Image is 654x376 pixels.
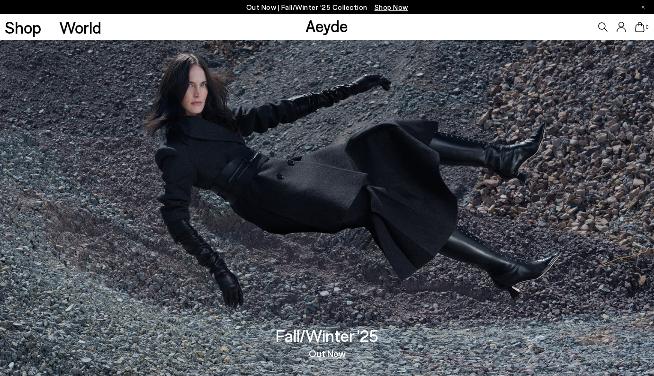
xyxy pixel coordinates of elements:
[276,327,378,344] h3: Fall/Winter '25
[305,16,348,36] a: Aeyde
[246,1,408,13] p: Out Now | Fall/Winter ‘25 Collection
[635,22,645,32] a: 0
[59,19,101,36] a: World
[645,25,649,30] span: 0
[375,3,408,11] span: Navigate to /collections/new-in
[309,349,346,358] a: Out Now
[5,19,41,36] a: Shop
